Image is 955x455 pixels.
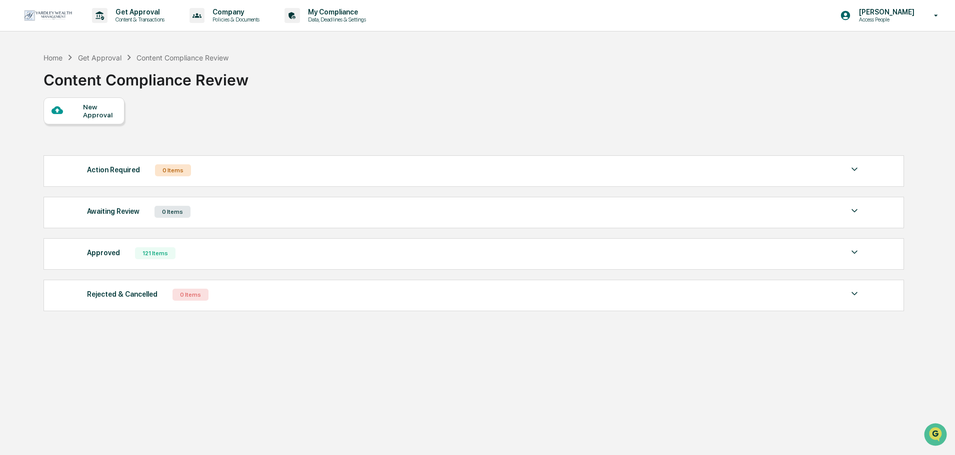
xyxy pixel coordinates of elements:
div: Start new chat [34,76,164,86]
button: Start new chat [170,79,182,91]
span: Attestations [82,126,124,136]
a: 🗄️Attestations [68,122,128,140]
div: Home [43,53,62,62]
iframe: Open customer support [923,422,950,449]
div: 🔎 [10,146,18,154]
img: logo [24,10,72,21]
img: caret [848,205,860,217]
a: 🖐️Preclearance [6,122,68,140]
span: Pylon [99,169,121,177]
p: How can we help? [10,21,182,37]
div: Action Required [87,163,140,176]
img: caret [848,163,860,175]
p: [PERSON_NAME] [851,8,919,16]
p: Data, Deadlines & Settings [300,16,371,23]
div: Content Compliance Review [43,63,248,89]
div: 0 Items [154,206,190,218]
img: 1746055101610-c473b297-6a78-478c-a979-82029cc54cd1 [10,76,28,94]
a: Powered byPylon [70,169,121,177]
a: 🔎Data Lookup [6,141,67,159]
p: Policies & Documents [204,16,264,23]
div: Approved [87,246,120,259]
div: Awaiting Review [87,205,139,218]
div: 🗄️ [72,127,80,135]
img: caret [848,288,860,300]
div: Rejected & Cancelled [87,288,157,301]
p: My Compliance [300,8,371,16]
div: We're available if you need us! [34,86,126,94]
span: Preclearance [20,126,64,136]
div: Get Approval [78,53,121,62]
div: Content Compliance Review [136,53,228,62]
p: Company [204,8,264,16]
div: 🖐️ [10,127,18,135]
div: 0 Items [155,164,191,176]
span: Data Lookup [20,145,63,155]
div: 121 Items [135,247,175,259]
div: 0 Items [172,289,208,301]
p: Content & Transactions [107,16,169,23]
div: New Approval [83,103,116,119]
p: Access People [851,16,919,23]
img: caret [848,246,860,258]
p: Get Approval [107,8,169,16]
